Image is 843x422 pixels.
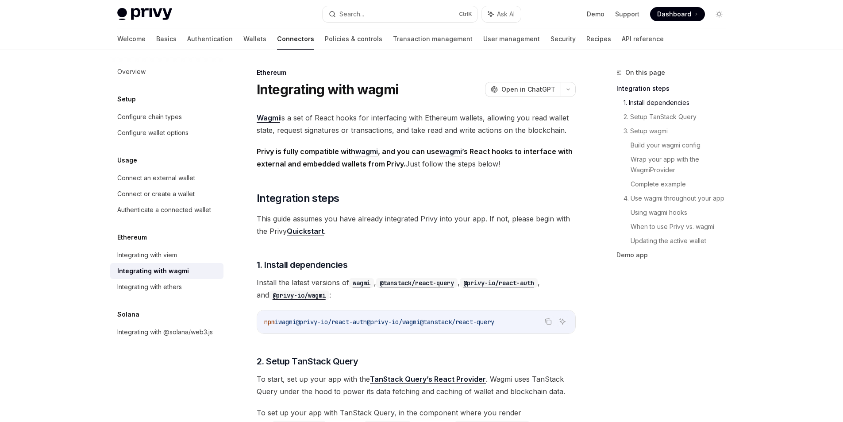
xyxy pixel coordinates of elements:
a: Updating the active wallet [631,234,733,248]
button: Open in ChatGPT [485,82,561,97]
div: Connect an external wallet [117,173,195,183]
a: Support [615,10,639,19]
a: Connect or create a wallet [110,186,223,202]
h5: Setup [117,94,136,105]
span: Just follow the steps below! [257,145,576,170]
a: wagmi [355,147,378,156]
span: To start, set up your app with the . Wagmi uses TanStack Query under the hood to power its data f... [257,373,576,398]
a: 4. Use wagmi throughout your app [624,191,733,205]
div: Configure wallet options [117,128,189,138]
button: Toggle dark mode [712,7,726,21]
button: Search...CtrlK [323,6,477,22]
a: Using wagmi hooks [631,205,733,220]
a: @privy-io/wagmi [269,290,329,299]
a: User management [483,28,540,50]
a: Overview [110,64,223,80]
a: wagmi [439,147,462,156]
span: Open in ChatGPT [501,85,555,94]
a: Integrating with wagmi [110,263,223,279]
div: Integrating with viem [117,250,177,260]
h5: Usage [117,155,137,166]
a: 1. Install dependencies [624,96,733,110]
a: @privy-io/react-auth [460,278,538,287]
a: Connect an external wallet [110,170,223,186]
code: @privy-io/wagmi [269,290,329,300]
a: Integrating with ethers [110,279,223,295]
a: Authentication [187,28,233,50]
span: @tanstack/react-query [420,318,494,326]
span: Ask AI [497,10,515,19]
button: Copy the contents from the code block [543,316,554,327]
a: wagmi [349,278,374,287]
code: @privy-io/react-auth [460,278,538,288]
div: Integrating with @solana/web3.js [117,327,213,337]
a: Quickstart [287,227,324,236]
a: Recipes [586,28,611,50]
a: Wrap your app with the WagmiProvider [631,152,733,177]
a: Transaction management [393,28,473,50]
a: Authenticate a connected wallet [110,202,223,218]
div: Authenticate a connected wallet [117,205,211,215]
div: Search... [339,9,364,19]
span: Dashboard [657,10,691,19]
a: Welcome [117,28,146,50]
h5: Ethereum [117,232,147,243]
button: Ask AI [482,6,521,22]
a: Demo [587,10,604,19]
h1: Integrating with wagmi [257,81,399,97]
a: Dashboard [650,7,705,21]
a: Demo app [616,248,733,262]
span: 2. Setup TanStack Query [257,355,358,368]
a: Security [550,28,576,50]
a: Basics [156,28,177,50]
span: Integration steps [257,191,339,205]
a: @tanstack/react-query [376,278,458,287]
span: npm [264,318,275,326]
h5: Solana [117,309,139,320]
a: Connectors [277,28,314,50]
code: wagmi [349,278,374,288]
span: is a set of React hooks for interfacing with Ethereum wallets, allowing you read wallet state, re... [257,112,576,136]
div: Integrating with wagmi [117,266,189,276]
div: Configure chain types [117,112,182,122]
a: TanStack Query’s React Provider [370,375,486,384]
a: Integrating with @solana/web3.js [110,324,223,340]
span: 1. Install dependencies [257,259,348,271]
a: Build your wagmi config [631,138,733,152]
a: Policies & controls [325,28,382,50]
a: Wagmi [257,113,280,123]
span: @privy-io/react-auth [296,318,367,326]
span: wagmi [278,318,296,326]
a: Complete example [631,177,733,191]
a: 2. Setup TanStack Query [624,110,733,124]
code: @tanstack/react-query [376,278,458,288]
a: Wallets [243,28,266,50]
span: On this page [625,67,665,78]
span: Install the latest versions of , , , and : [257,276,576,301]
div: Connect or create a wallet [117,189,195,199]
div: Ethereum [257,68,576,77]
span: Ctrl K [459,11,472,18]
div: Integrating with ethers [117,282,182,292]
span: @privy-io/wagmi [367,318,420,326]
div: Overview [117,66,146,77]
a: Integrating with viem [110,247,223,263]
span: This guide assumes you have already integrated Privy into your app. If not, please begin with the... [257,213,576,237]
a: Configure wallet options [110,125,223,141]
a: 3. Setup wagmi [624,124,733,138]
img: light logo [117,8,172,20]
a: API reference [622,28,664,50]
a: Configure chain types [110,109,223,125]
span: i [275,318,278,326]
button: Ask AI [557,316,568,327]
a: When to use Privy vs. wagmi [631,220,733,234]
a: Integration steps [616,81,733,96]
strong: Privy is fully compatible with , and you can use ’s React hooks to interface with external and em... [257,147,573,168]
